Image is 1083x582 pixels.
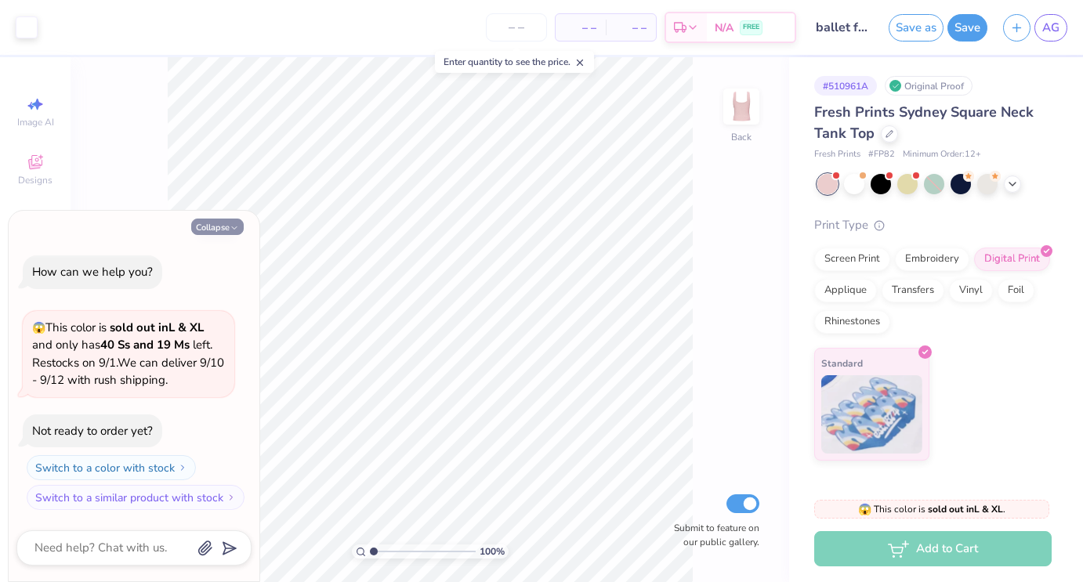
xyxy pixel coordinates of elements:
div: Foil [998,279,1034,302]
span: This color is and only has left . Restocks on 9/1. We can deliver 9/10 - 9/12 with rush shipping. [32,320,224,389]
span: – – [615,20,647,36]
div: Original Proof [885,76,973,96]
div: How can we help you? [32,264,153,280]
button: Save as [889,14,944,42]
span: This color is . [858,502,1005,516]
div: Not ready to order yet? [32,423,153,439]
span: Image AI [17,116,54,128]
div: Transfers [882,279,944,302]
div: Embroidery [895,248,969,271]
strong: sold out in L & XL [928,503,1003,515]
span: – – [565,20,596,36]
div: Rhinestones [814,310,890,334]
input: – – [486,13,547,42]
span: Fresh Prints [814,148,860,161]
img: Switch to a similar product with stock [226,493,236,502]
strong: 40 Ss and 19 Ms [100,337,190,352]
div: Print Type [814,216,1052,234]
div: Vinyl [949,279,993,302]
span: 100 % [480,544,505,559]
img: Standard [821,375,922,454]
input: Untitled Design [804,12,881,43]
div: Enter quantity to see the price. [435,51,594,73]
span: Standard [821,355,863,371]
span: Minimum Order: 12 + [903,148,981,161]
span: N/A [715,20,733,36]
span: 😱 [32,320,45,335]
button: Switch to a color with stock [27,455,196,480]
div: Digital Print [974,248,1050,271]
img: Switch to a color with stock [178,463,187,472]
button: Collapse [191,219,244,235]
a: AG [1034,14,1067,42]
button: Switch to a similar product with stock [27,485,244,510]
span: Designs [18,174,53,186]
img: Back [726,91,757,122]
span: 😱 [858,502,871,517]
span: AG [1042,19,1059,37]
button: Save [947,14,987,42]
strong: sold out in L & XL [110,320,204,335]
div: # 510961A [814,76,877,96]
span: # FP82 [868,148,895,161]
span: Fresh Prints Sydney Square Neck Tank Top [814,103,1034,143]
span: FREE [743,22,759,33]
div: Applique [814,279,877,302]
div: Screen Print [814,248,890,271]
div: Back [731,130,752,144]
label: Submit to feature on our public gallery. [665,521,759,549]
